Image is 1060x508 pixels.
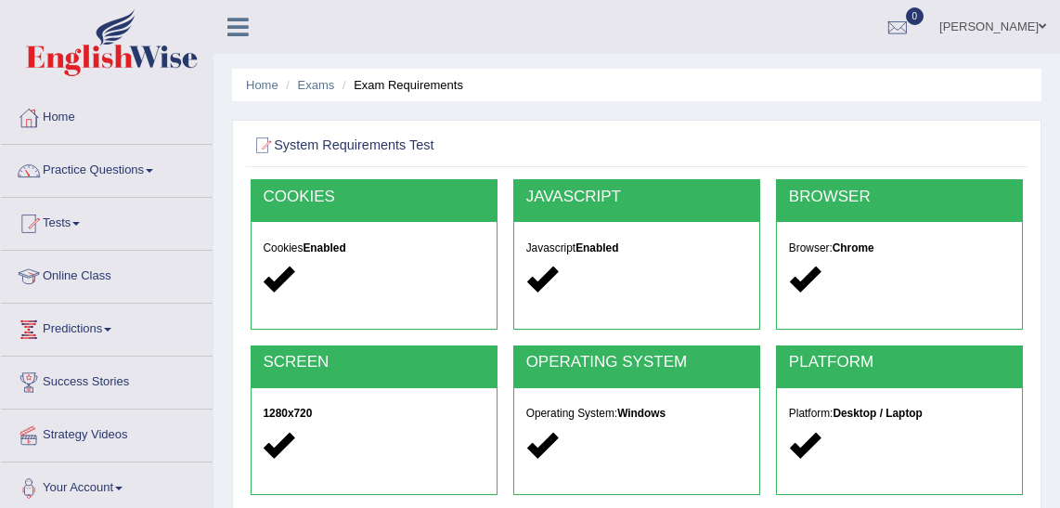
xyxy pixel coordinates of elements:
[263,189,485,206] h2: COOKIES
[617,407,666,420] strong: Windows
[526,242,748,254] h5: Javascript
[1,357,213,403] a: Success Stories
[526,354,748,371] h2: OPERATING SYSTEM
[526,408,748,420] h5: Operating System:
[1,304,213,350] a: Predictions
[246,78,278,92] a: Home
[1,92,213,138] a: Home
[263,354,485,371] h2: SCREEN
[1,410,213,456] a: Strategy Videos
[1,251,213,297] a: Online Class
[789,242,1011,254] h5: Browser:
[263,242,485,254] h5: Cookies
[298,78,335,92] a: Exams
[833,241,874,254] strong: Chrome
[789,408,1011,420] h5: Platform:
[303,241,345,254] strong: Enabled
[1,198,213,244] a: Tests
[263,407,312,420] strong: 1280x720
[833,407,922,420] strong: Desktop / Laptop
[338,76,463,94] li: Exam Requirements
[251,134,730,158] h2: System Requirements Test
[906,7,924,25] span: 0
[789,354,1011,371] h2: PLATFORM
[575,241,618,254] strong: Enabled
[789,189,1011,206] h2: BROWSER
[526,189,748,206] h2: JAVASCRIPT
[1,145,213,191] a: Practice Questions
